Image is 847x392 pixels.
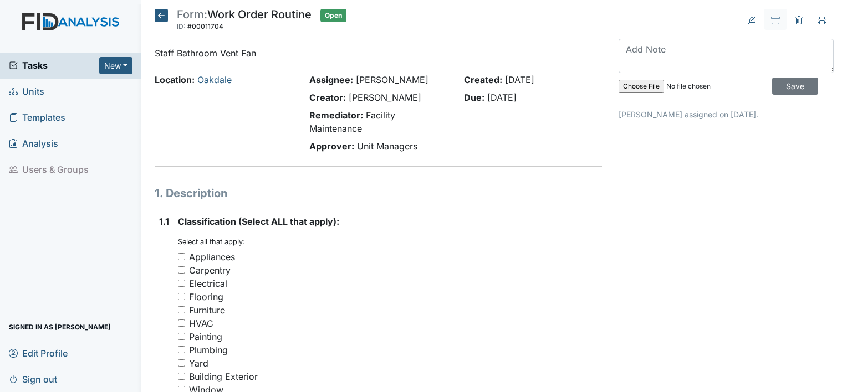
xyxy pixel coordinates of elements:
span: Sign out [9,370,57,388]
span: Open [320,9,346,22]
input: Plumbing [178,346,185,353]
strong: Creator: [309,92,346,103]
div: Building Exterior [189,370,258,383]
span: [PERSON_NAME] [349,92,421,103]
input: Building Exterior [178,373,185,380]
input: HVAC [178,319,185,327]
input: Save [772,78,818,95]
small: Select all that apply: [178,238,245,246]
strong: Location: [155,74,195,85]
input: Flooring [178,293,185,300]
div: Carpentry [189,264,231,277]
p: [PERSON_NAME] assigned on [DATE]. [619,109,834,120]
input: Appliances [178,253,185,260]
strong: Assignee: [309,74,353,85]
div: Plumbing [189,343,228,357]
div: Furniture [189,303,225,317]
span: Signed in as [PERSON_NAME] [9,318,111,336]
a: Tasks [9,59,99,72]
div: Yard [189,357,208,370]
span: Analysis [9,135,58,152]
strong: Due: [464,92,484,103]
input: Carpentry [178,266,185,274]
a: Oakdale [197,74,232,85]
input: Furniture [178,306,185,313]
span: [PERSON_NAME] [356,74,428,85]
strong: Created: [464,74,502,85]
strong: Remediator: [309,110,363,121]
div: Flooring [189,290,223,303]
label: 1.1 [159,215,169,228]
span: [DATE] [505,74,534,85]
div: Electrical [189,277,227,290]
strong: Approver: [309,141,354,152]
span: Edit Profile [9,344,68,362]
span: Templates [9,109,65,126]
span: [DATE] [487,92,517,103]
div: HVAC [189,317,213,330]
input: Painting [178,333,185,340]
div: Work Order Routine [177,9,312,33]
div: Painting [189,330,222,343]
div: Appliances [189,250,235,264]
input: Electrical [178,280,185,287]
h1: 1. Description [155,185,602,202]
p: Staff Bathroom Vent Fan [155,47,602,60]
span: Classification (Select ALL that apply): [178,216,339,227]
span: Form: [177,8,207,21]
span: Units [9,83,44,100]
span: Unit Managers [357,141,417,152]
input: Yard [178,359,185,367]
button: New [99,57,132,74]
span: #00011704 [187,22,223,30]
span: ID: [177,22,186,30]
